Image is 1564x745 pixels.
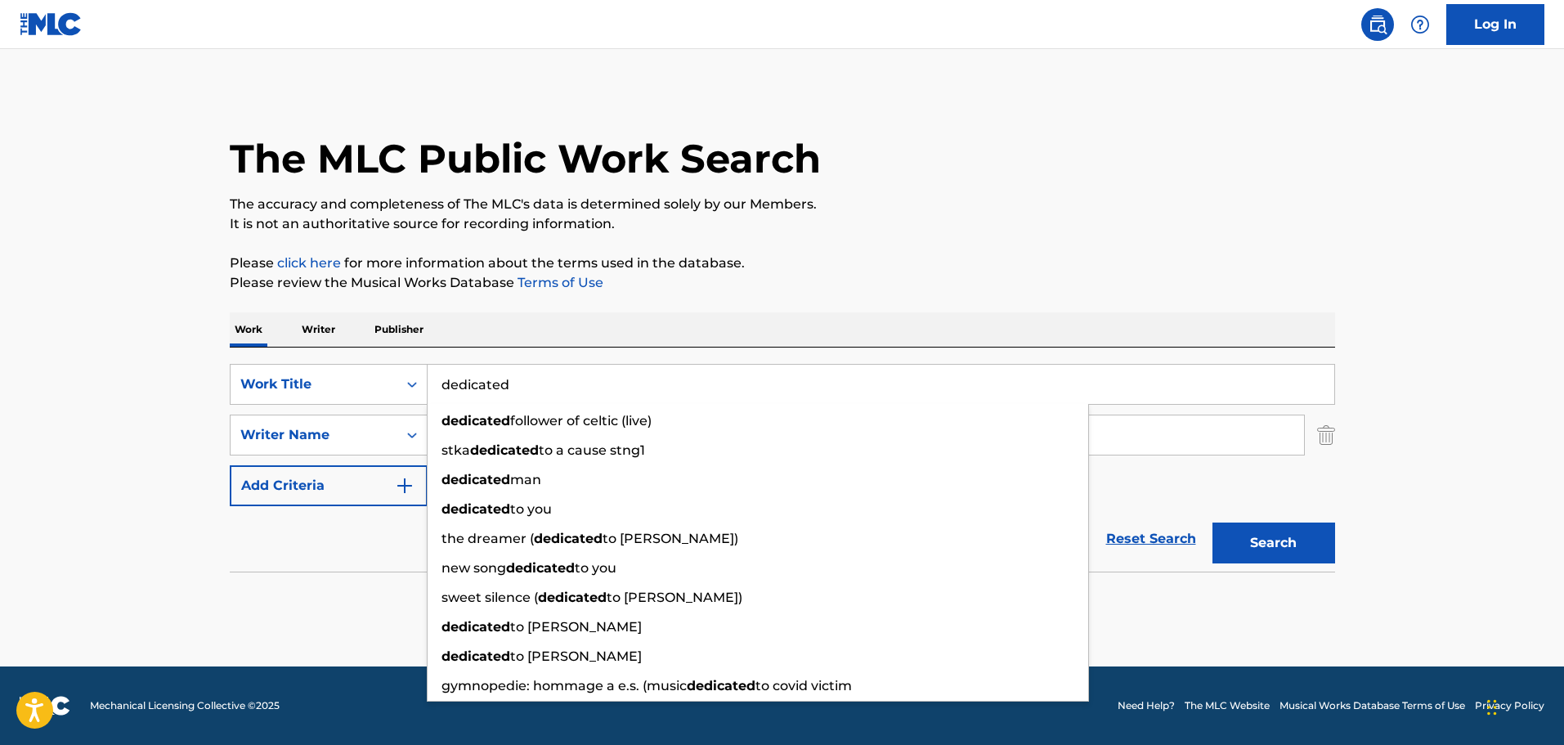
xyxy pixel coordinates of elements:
p: Please for more information about the terms used in the database. [230,254,1335,273]
a: Log In [1446,4,1544,45]
span: to [PERSON_NAME] [510,619,642,635]
span: new song [441,560,506,576]
form: Search Form [230,364,1335,572]
span: stka [441,442,470,458]
a: The MLC Website [1185,698,1270,713]
a: Public Search [1361,8,1394,41]
h1: The MLC Public Work Search [230,134,821,183]
a: Terms of Use [514,275,603,290]
img: search [1368,15,1387,34]
iframe: Chat Widget [1482,666,1564,745]
strong: dedicated [506,560,575,576]
span: sweet silence ( [441,590,538,605]
strong: dedicated [687,678,755,693]
img: logo [20,696,70,716]
span: to [PERSON_NAME]) [607,590,742,605]
span: Mechanical Licensing Collective © 2025 [90,698,280,713]
strong: dedicated [441,501,510,517]
strong: dedicated [538,590,607,605]
div: Drag [1487,683,1497,732]
a: Privacy Policy [1475,698,1544,713]
img: help [1410,15,1430,34]
a: Need Help? [1118,698,1175,713]
span: to covid victim [755,678,852,693]
p: Work [230,312,267,347]
strong: dedicated [534,531,603,546]
span: the dreamer ( [441,531,534,546]
p: Please review the Musical Works Database [230,273,1335,293]
img: Delete Criterion [1317,415,1335,456]
p: It is not an authoritative source for recording information. [230,214,1335,234]
div: Writer Name [240,425,388,445]
div: Work Title [240,375,388,394]
strong: dedicated [441,472,510,487]
span: to [PERSON_NAME]) [603,531,738,546]
p: Publisher [370,312,428,347]
span: to you [575,560,616,576]
img: 9d2ae6d4665cec9f34b9.svg [395,476,415,496]
a: Musical Works Database Terms of Use [1279,698,1465,713]
span: gymnopedie: hommage a e.s. (music [441,678,687,693]
span: to a cause stng1 [539,442,645,458]
strong: dedicated [441,413,510,429]
span: to [PERSON_NAME] [510,649,642,664]
strong: dedicated [441,649,510,664]
button: Add Criteria [230,465,428,506]
span: to you [510,501,552,517]
span: man [510,472,541,487]
p: Writer [297,312,340,347]
strong: dedicated [470,442,539,458]
a: click here [277,255,341,271]
div: Help [1404,8,1436,41]
p: The accuracy and completeness of The MLC's data is determined solely by our Members. [230,195,1335,214]
button: Search [1212,523,1335,563]
a: Reset Search [1098,521,1204,557]
img: MLC Logo [20,12,83,36]
span: follower of celtic (live) [510,413,652,429]
strong: dedicated [441,619,510,635]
